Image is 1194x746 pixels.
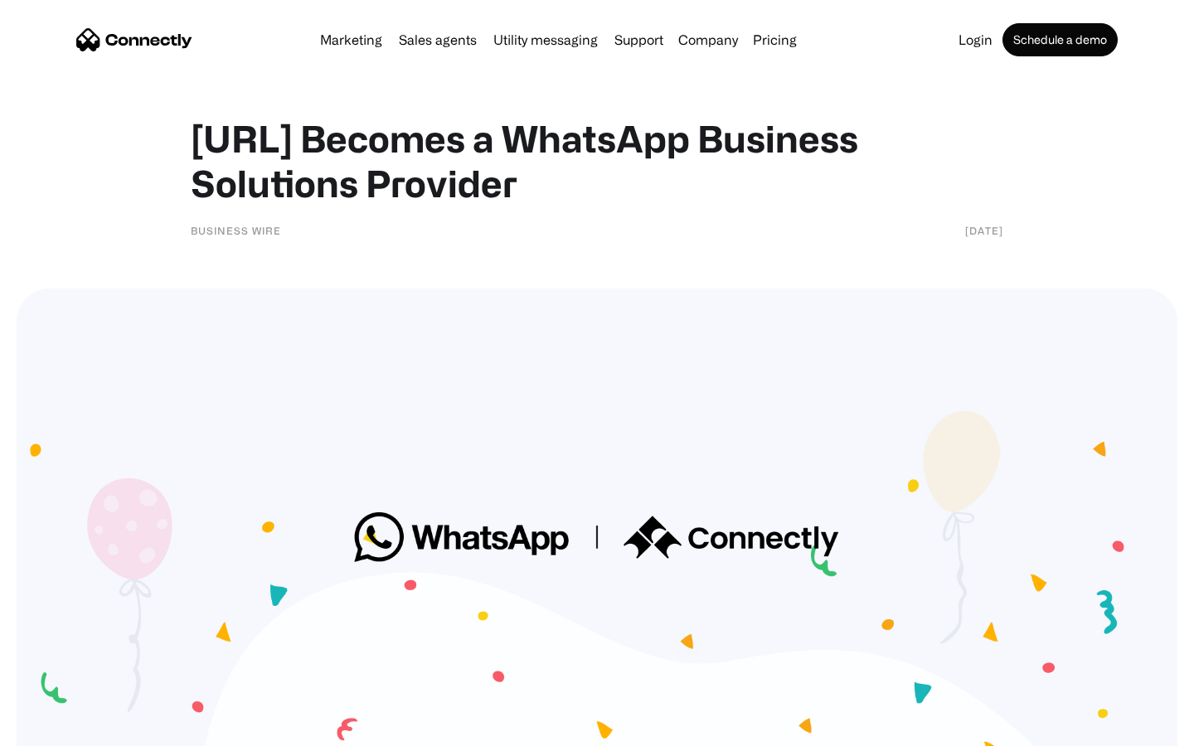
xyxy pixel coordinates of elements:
h1: [URL] Becomes a WhatsApp Business Solutions Provider [191,116,1003,206]
a: Marketing [313,33,389,46]
a: Support [608,33,670,46]
a: home [76,27,192,52]
div: Company [673,28,743,51]
ul: Language list [33,717,99,740]
a: Pricing [746,33,803,46]
a: Sales agents [392,33,483,46]
a: Utility messaging [487,33,604,46]
a: Login [952,33,999,46]
div: [DATE] [965,222,1003,239]
div: Business Wire [191,222,281,239]
a: Schedule a demo [1002,23,1118,56]
div: Company [678,28,738,51]
aside: Language selected: English [17,717,99,740]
